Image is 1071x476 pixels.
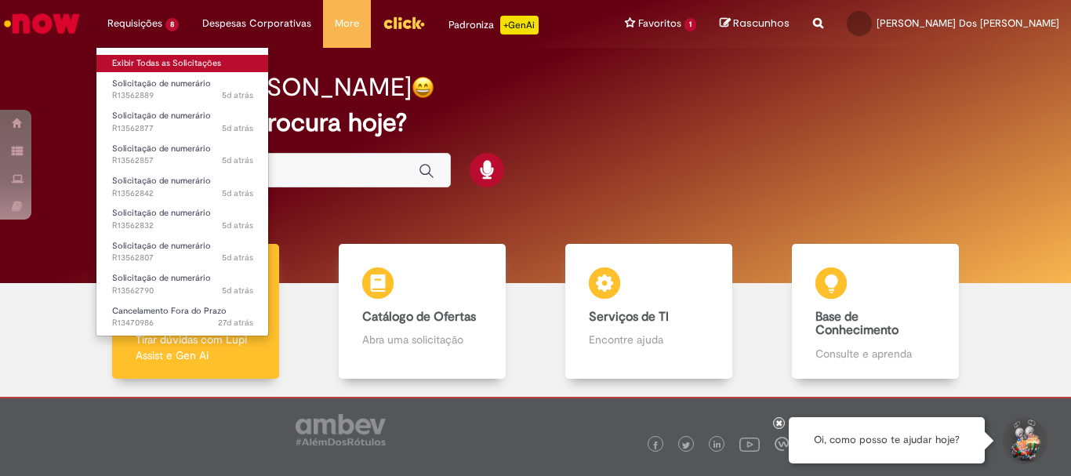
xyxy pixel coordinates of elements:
[96,47,269,336] ul: Requisições
[877,16,1059,30] span: [PERSON_NAME] Dos [PERSON_NAME]
[96,270,269,299] a: Aberto R13562790 : Solicitação de numerário
[165,18,179,31] span: 8
[222,252,253,263] span: 5d atrás
[733,16,790,31] span: Rascunhos
[762,244,989,380] a: Base de Conhecimento Consulte e aprenda
[448,16,539,35] div: Padroniza
[96,55,269,72] a: Exibir Todas as Solicitações
[112,154,253,167] span: R13562857
[412,76,434,99] img: happy-face.png
[2,8,82,39] img: ServiceNow
[112,272,211,284] span: Solicitação de numerário
[222,154,253,166] time: 24/09/2025 12:35:30
[222,187,253,199] span: 5d atrás
[107,16,162,31] span: Requisições
[96,238,269,267] a: Aberto R13562807 : Solicitação de numerário
[296,414,386,445] img: logo_footer_ambev_rotulo_gray.png
[112,240,211,252] span: Solicitação de numerário
[713,441,721,450] img: logo_footer_linkedin.png
[222,122,253,134] span: 5d atrás
[500,16,539,35] p: +GenAi
[362,309,476,325] b: Catálogo de Ofertas
[222,122,253,134] time: 24/09/2025 12:41:45
[112,252,253,264] span: R13562807
[535,244,762,380] a: Serviços de TI Encontre ajuda
[96,205,269,234] a: Aberto R13562832 : Solicitação de numerário
[222,154,253,166] span: 5d atrás
[96,140,269,169] a: Aberto R13562857 : Solicitação de numerário
[222,220,253,231] time: 24/09/2025 12:25:23
[309,244,535,380] a: Catálogo de Ofertas Abra uma solicitação
[96,75,269,104] a: Aberto R13562889 : Solicitação de numerário
[218,317,253,329] span: 27d atrás
[112,285,253,297] span: R13562790
[112,187,253,200] span: R13562842
[222,285,253,296] span: 5d atrás
[111,109,960,136] h2: O que você procura hoje?
[112,317,253,329] span: R13470986
[82,244,309,380] a: Tirar dúvidas Tirar dúvidas com Lupi Assist e Gen Ai
[112,78,211,89] span: Solicitação de numerário
[112,305,227,317] span: Cancelamento Fora do Prazo
[96,303,269,332] a: Aberto R13470986 : Cancelamento Fora do Prazo
[222,187,253,199] time: 24/09/2025 12:30:27
[222,89,253,101] time: 24/09/2025 12:47:06
[112,89,253,102] span: R13562889
[684,18,696,31] span: 1
[739,434,760,454] img: logo_footer_youtube.png
[112,122,253,135] span: R13562877
[682,441,690,449] img: logo_footer_twitter.png
[96,107,269,136] a: Aberto R13562877 : Solicitação de numerário
[789,417,985,463] div: Oi, como posso te ajudar hoje?
[112,220,253,232] span: R13562832
[589,332,708,347] p: Encontre ajuda
[815,309,899,339] b: Base de Conhecimento
[652,441,659,449] img: logo_footer_facebook.png
[335,16,359,31] span: More
[222,220,253,231] span: 5d atrás
[1000,417,1047,464] button: Iniciar Conversa de Suporte
[222,252,253,263] time: 24/09/2025 12:18:49
[383,11,425,35] img: click_logo_yellow_360x200.png
[589,309,669,325] b: Serviços de TI
[222,89,253,101] span: 5d atrás
[112,110,211,122] span: Solicitação de numerário
[720,16,790,31] a: Rascunhos
[136,332,255,363] p: Tirar dúvidas com Lupi Assist e Gen Ai
[775,437,789,451] img: logo_footer_workplace.png
[815,346,935,362] p: Consulte e aprenda
[112,143,211,154] span: Solicitação de numerário
[112,175,211,187] span: Solicitação de numerário
[202,16,311,31] span: Despesas Corporativas
[362,332,481,347] p: Abra uma solicitação
[638,16,681,31] span: Favoritos
[218,317,253,329] time: 02/09/2025 08:58:12
[96,173,269,202] a: Aberto R13562842 : Solicitação de numerário
[222,285,253,296] time: 24/09/2025 12:13:15
[112,207,211,219] span: Solicitação de numerário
